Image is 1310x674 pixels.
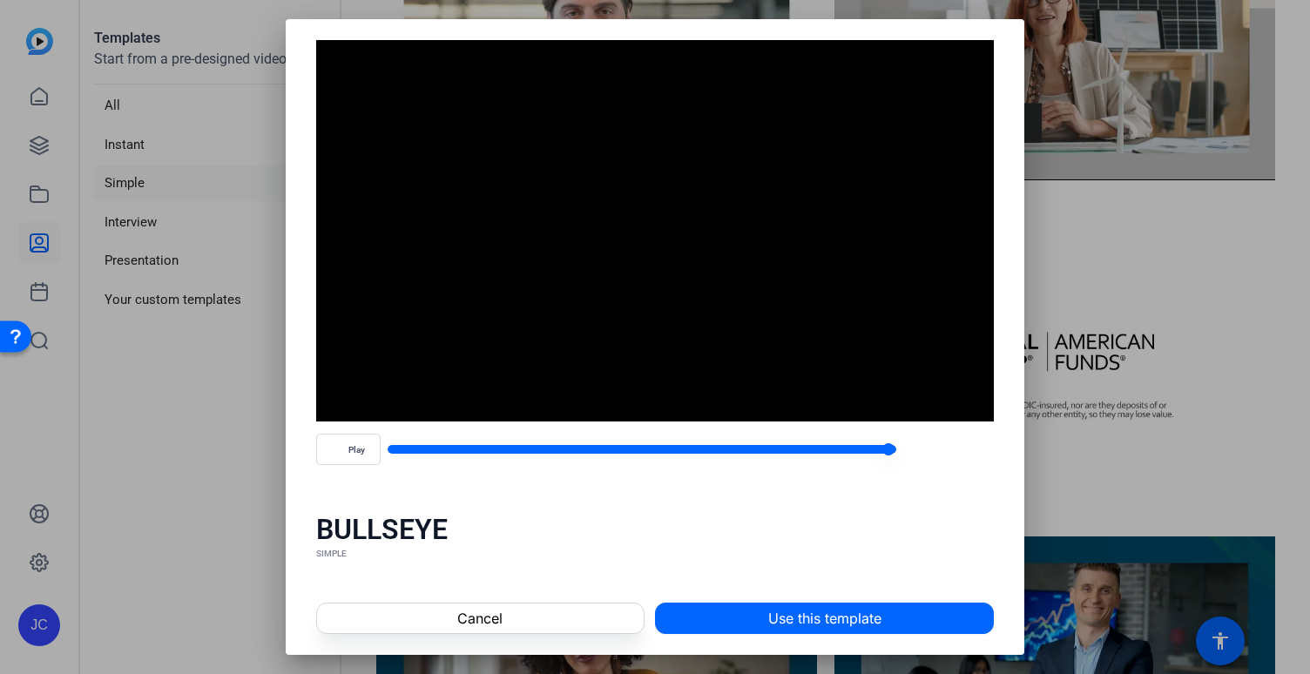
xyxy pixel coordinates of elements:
[768,608,881,629] span: Use this template
[316,603,645,634] button: Cancel
[348,445,365,455] span: Play
[903,428,945,470] button: Mute
[952,428,994,470] button: Fullscreen
[316,512,995,547] div: BULLSEYE
[316,547,995,561] div: SIMPLE
[316,434,381,465] button: Play
[316,40,995,421] div: Video Player
[457,608,503,629] span: Cancel
[655,603,994,634] button: Use this template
